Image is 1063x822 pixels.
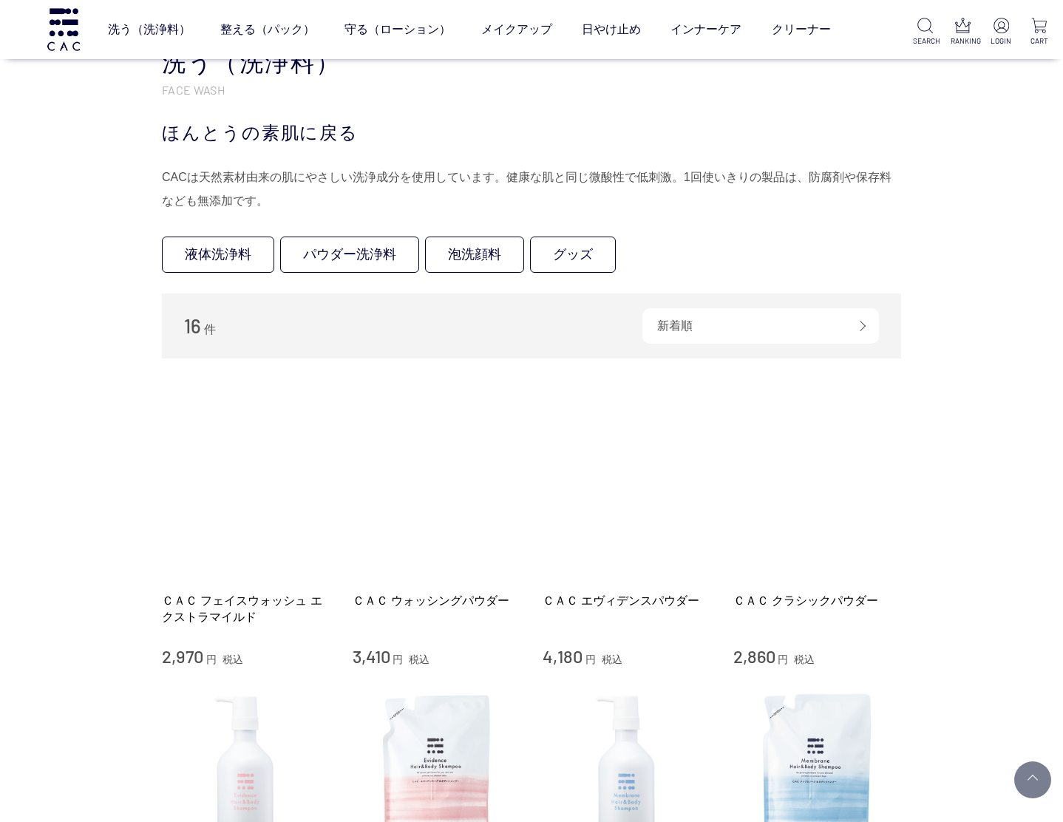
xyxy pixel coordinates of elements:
[913,35,937,47] p: SEARCH
[162,82,901,98] p: FACE WASH
[530,237,616,273] a: グッズ
[772,9,831,50] a: クリーナー
[543,388,711,557] a: ＣＡＣ エヴィデンスパウダー
[543,593,711,608] a: ＣＡＣ エヴィデンスパウダー
[670,9,741,50] a: インナーケア
[162,388,330,557] a: ＣＡＣ フェイスウォッシュ エクストラマイルド
[409,653,429,665] span: 税込
[989,18,1013,47] a: LOGIN
[733,645,775,667] span: 2,860
[204,323,216,336] span: 件
[733,593,902,608] a: ＣＡＣ クラシックパウダー
[913,18,937,47] a: SEARCH
[162,593,330,625] a: ＣＡＣ フェイスウォッシュ エクストラマイルド
[162,166,901,213] div: CACは天然素材由来の肌にやさしい洗浄成分を使用しています。健康な肌と同じ微酸性で低刺激。1回使いきりの製品は、防腐剤や保存料なども無添加です。
[353,593,521,608] a: ＣＡＣ ウォッシングパウダー
[206,653,217,665] span: 円
[1027,18,1051,47] a: CART
[951,35,975,47] p: RANKING
[602,653,622,665] span: 税込
[733,388,902,557] a: ＣＡＣ クラシックパウダー
[582,9,641,50] a: 日やけ止め
[220,9,315,50] a: 整える（パック）
[184,314,201,337] span: 16
[393,653,403,665] span: 円
[223,653,243,665] span: 税込
[989,35,1013,47] p: LOGIN
[344,9,451,50] a: 守る（ローション）
[280,237,419,273] a: パウダー洗浄料
[45,8,82,50] img: logo
[162,237,274,273] a: 液体洗浄料
[108,9,191,50] a: 洗う（洗浄料）
[162,645,203,667] span: 2,970
[642,308,879,344] div: 新着順
[425,237,524,273] a: 泡洗顔料
[481,9,552,50] a: メイクアップ
[353,388,521,557] a: ＣＡＣ ウォッシングパウダー
[353,645,390,667] span: 3,410
[951,18,975,47] a: RANKING
[778,653,788,665] span: 円
[794,653,815,665] span: 税込
[543,645,583,667] span: 4,180
[162,120,901,146] div: ほんとうの素肌に戻る
[585,653,596,665] span: 円
[1027,35,1051,47] p: CART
